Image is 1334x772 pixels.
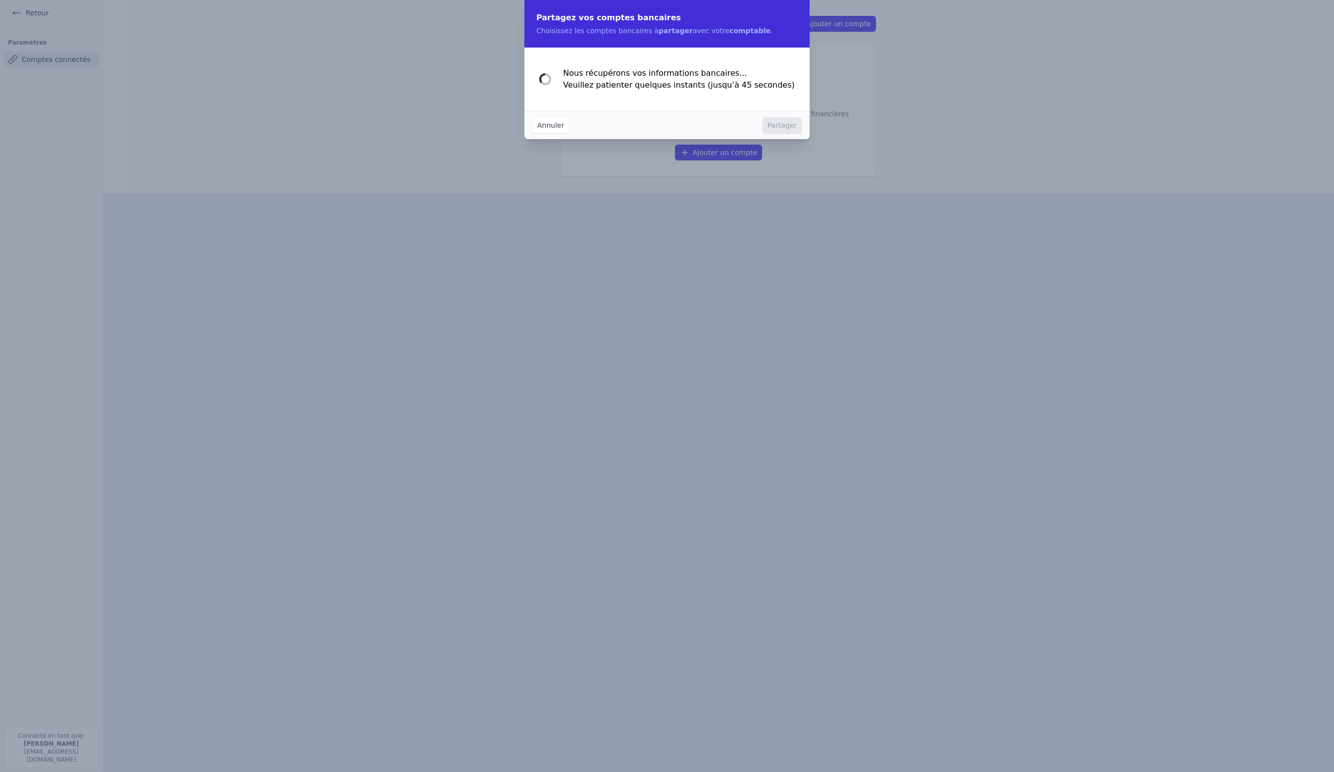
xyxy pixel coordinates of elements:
p: Choisissez les comptes bancaires à avec votre . [536,26,798,36]
strong: partager [659,27,693,35]
div: Nous récupérons vos informations bancaires... Veuillez patienter quelques instants (jusqu'à 45 se... [524,48,810,111]
h2: Partagez vos comptes bancaires [536,12,798,24]
strong: comptable [729,27,770,35]
button: Annuler [532,117,569,133]
button: Partager [763,117,802,133]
